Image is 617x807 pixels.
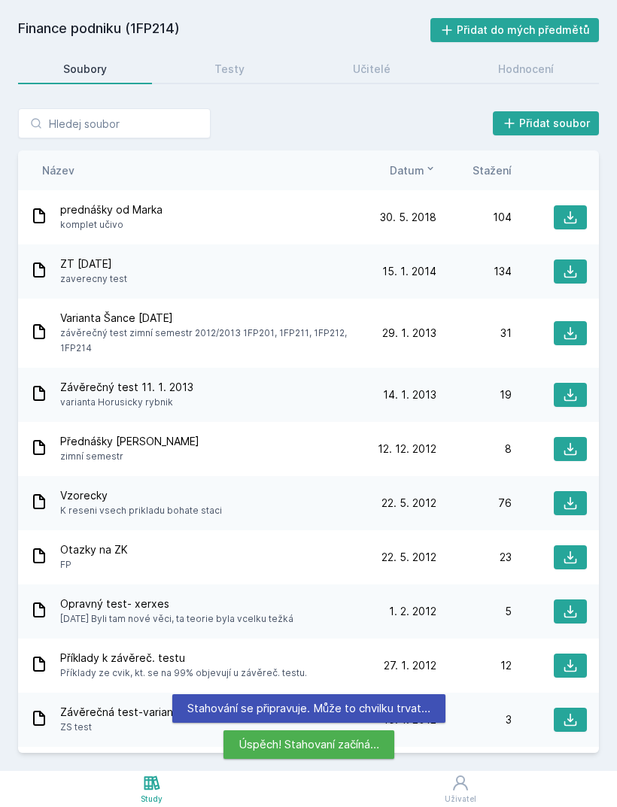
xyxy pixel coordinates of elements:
button: Stažení [473,162,512,178]
button: Přidat do mých předmětů [430,18,600,42]
button: Datum [390,162,436,178]
div: Testy [214,62,245,77]
button: Název [42,162,74,178]
div: 134 [436,264,512,279]
span: Datum [390,162,424,178]
span: [DATE] Byli tam nové věci, ta teorie byla vcelku težká [60,611,293,626]
span: Opravný test- xerxes [60,596,293,611]
span: varianta Horusicky rybnik [60,395,193,410]
a: Testy [170,54,290,84]
span: 1. 2. 2012 [389,604,436,619]
span: ZT [DATE] [60,256,127,272]
span: 14. 1. 2013 [383,387,436,402]
span: zimní semestr [60,449,199,464]
div: 5 [436,604,512,619]
span: K reseni vsech prikladu bohate staci [60,503,222,518]
span: 12. 12. 2012 [378,441,436,457]
div: 3 [436,712,512,727]
div: 104 [436,210,512,225]
div: Hodnocení [498,62,554,77]
h2: Finance podniku (1FP214) [18,18,430,42]
span: Otazky na ZK [60,542,128,557]
div: Učitelé [353,62,391,77]
span: Závěrečný test 11. 1. 2013 [60,380,193,395]
button: Přidat soubor [493,111,600,135]
div: Úspěch! Stahovaní začíná… [223,730,394,759]
span: 22. 5. 2012 [381,496,436,511]
span: zaverecny test [60,272,127,287]
div: 76 [436,496,512,511]
input: Hledej soubor [18,108,211,138]
a: Soubory [18,54,152,84]
span: Varianta Šance [DATE] [60,311,355,326]
span: ZS test [60,720,313,735]
div: 19 [436,387,512,402]
div: Stahování se připravuje. Může to chvilku trvat… [172,694,445,723]
span: 27. 1. 2012 [384,658,436,673]
span: prednášky od Marka [60,202,163,217]
span: Závěrečná test-varianta [PERSON_NAME] povídky [60,705,313,720]
div: 12 [436,658,512,673]
span: 22. 5. 2012 [381,550,436,565]
div: Soubory [63,62,107,77]
span: komplet učivo [60,217,163,232]
span: 29. 1. 2013 [382,326,436,341]
div: Uživatel [445,793,476,805]
div: 23 [436,550,512,565]
span: Příklady k závěreč. testu [60,651,307,666]
div: 31 [436,326,512,341]
span: 15. 1. 2014 [382,264,436,279]
span: 30. 5. 2018 [380,210,436,225]
span: Přednášky [PERSON_NAME] [60,434,199,449]
span: FP [60,557,128,572]
span: Příklady ze cvik, kt. se na 99% objevují u závěreč. testu. [60,666,307,681]
a: Hodnocení [454,54,600,84]
span: Vzorecky [60,488,222,503]
div: 8 [436,441,512,457]
a: Učitelé [308,54,436,84]
div: Study [141,793,163,805]
span: závěrečný test zimní semestr 2012/2013 1FP201, 1FP211, 1FP212, 1FP214 [60,326,355,356]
